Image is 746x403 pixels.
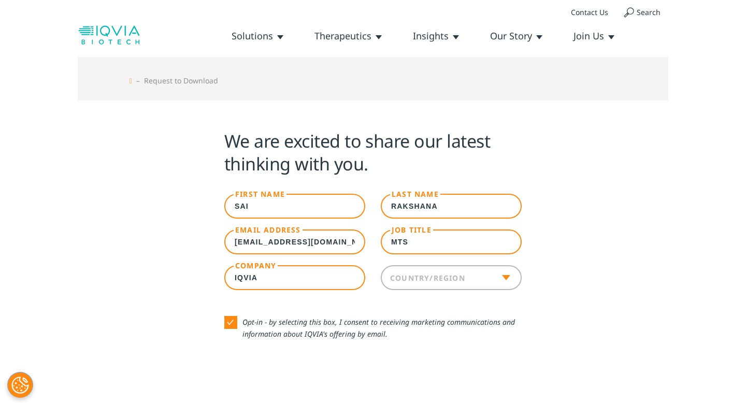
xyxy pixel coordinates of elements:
a: Insights [413,30,459,42]
a: Therapeutics [314,30,382,42]
h1: Request to Download [144,76,218,85]
h4: We are excited to share our latest thinking with you. [224,129,522,175]
a: Solutions [232,30,283,42]
label: First Name [234,187,286,200]
label: Last Name [390,187,440,200]
label: Email Address [234,223,303,236]
a: Join Us [573,30,614,42]
img: search.svg [624,7,634,18]
label: Opt-in - by selecting this box, I consent to receiving marketing communications and information a... [224,316,522,340]
label: Country/Region [390,272,465,282]
label: Job Title [390,223,433,236]
img: biotech-logo.svg [78,24,140,45]
iframe: reCAPTCHA [224,351,382,391]
button: Cookies Settings [7,372,33,398]
a: Our Story [490,30,542,42]
label: Company [234,258,278,271]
